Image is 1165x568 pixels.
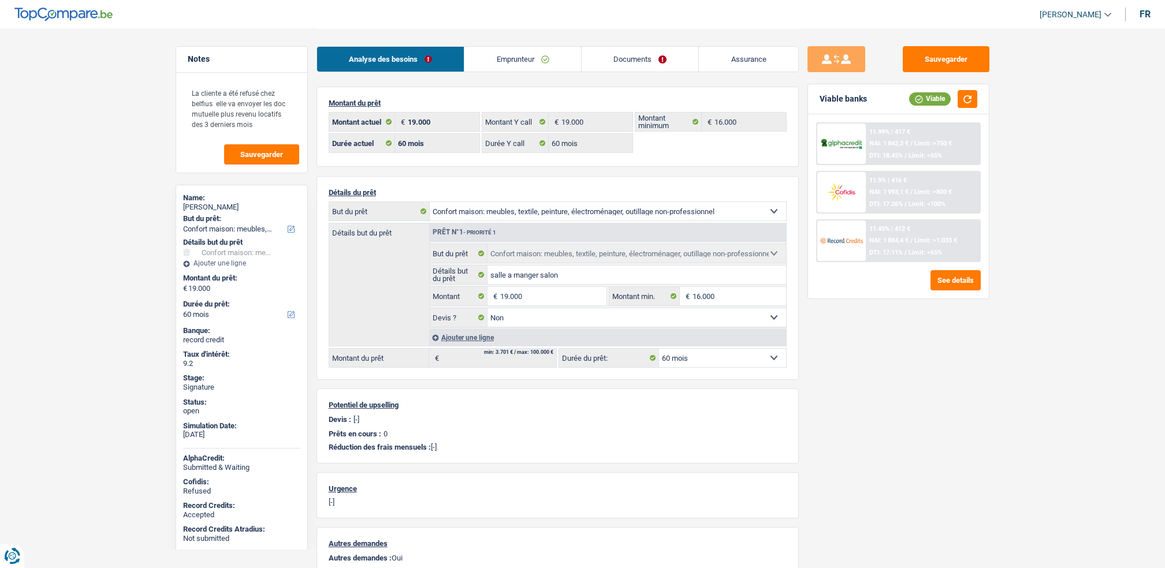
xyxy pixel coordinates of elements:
[183,214,298,223] label: But du prêt:
[820,181,863,203] img: Cofidis
[317,47,464,72] a: Analyse des besoins
[183,487,300,496] div: Refused
[183,463,300,472] div: Submitted & Waiting
[14,8,113,21] img: TopCompare Logo
[702,113,714,131] span: €
[183,326,300,335] div: Banque:
[329,202,430,221] label: But du prêt
[183,477,300,487] div: Cofidis:
[183,274,298,283] label: Montant du prêt:
[1140,9,1151,20] div: fr
[559,349,659,367] label: Durée du prêt:
[329,349,429,367] label: Montant du prêt
[183,300,298,309] label: Durée du prêt:
[430,308,488,327] label: Devis ?
[329,429,381,438] p: Prêts en cours :
[549,113,561,131] span: €
[188,54,296,64] h5: Notes
[183,430,300,439] div: [DATE]
[463,229,496,236] span: - Priorité 1
[905,200,907,208] span: /
[910,188,913,196] span: /
[183,383,300,392] div: Signature
[910,140,913,147] span: /
[329,113,396,131] label: Montant actuel
[329,99,787,107] p: Montant du prêt
[183,534,300,543] div: Not submitted
[869,128,910,136] div: 11.99% | 417 €
[909,249,942,256] span: Limit: <65%
[869,177,907,184] div: 11.9% | 416 €
[183,238,300,247] div: Détails but du prêt
[183,193,300,203] div: Name:
[869,237,909,244] span: NAI: 1 884,4 €
[1030,5,1111,24] a: [PERSON_NAME]
[582,47,699,72] a: Documents
[183,398,300,407] div: Status:
[869,140,909,147] span: NAI: 1 842,3 €
[329,539,787,548] p: Autres demandes
[909,92,951,105] div: Viable
[609,287,680,305] label: Montant min.
[183,454,300,463] div: AlphaCredit:
[183,421,300,431] div: Simulation Date:
[183,501,300,510] div: Record Credits:
[329,401,787,409] p: Potentiel de upselling
[914,188,952,196] span: Limit: >800 €
[183,350,300,359] div: Taux d'intérêt:
[869,152,903,159] span: DTI: 18.45%
[820,94,867,104] div: Viable banks
[869,249,903,256] span: DTI: 17.11%
[482,113,549,131] label: Montant Y call
[183,525,300,534] div: Record Credits Atradius:
[487,287,500,305] span: €
[329,498,787,506] p: [-]
[430,244,488,263] label: But du prêt
[353,415,359,424] p: [-]
[910,237,913,244] span: /
[329,443,431,451] span: Réduction des frais mensuels :
[183,510,300,520] div: Accepted
[914,237,957,244] span: Limit: >1.033 €
[329,223,429,237] label: Détails but du prêt
[183,259,300,267] div: Ajouter une ligne
[183,373,300,383] div: Stage:
[329,134,396,152] label: Durée actuel
[869,225,910,233] div: 11.45% | 412 €
[914,140,952,147] span: Limit: >750 €
[329,554,392,562] span: Autres demandes :
[429,349,442,367] span: €
[183,335,300,345] div: record credit
[329,443,787,451] p: [-]
[329,484,787,493] p: Urgence
[329,188,787,197] p: Détails du prêt
[930,270,981,290] button: See details
[905,249,907,256] span: /
[905,152,907,159] span: /
[820,137,863,151] img: AlphaCredit
[869,188,909,196] span: NAI: 1 993,1 €
[183,406,300,416] div: open
[430,266,488,284] label: Détails but du prêt
[430,229,499,236] div: Prêt n°1
[484,350,553,355] div: min: 3.701 € / max: 100.000 €
[482,134,549,152] label: Durée Y call
[395,113,408,131] span: €
[384,429,388,438] p: 0
[183,359,300,368] div: 9.2
[329,415,351,424] p: Devis :
[464,47,581,72] a: Emprunteur
[224,144,299,165] button: Sauvegarder
[183,203,300,212] div: [PERSON_NAME]
[909,152,942,159] span: Limit: <65%
[183,284,187,293] span: €
[635,113,702,131] label: Montant minimum
[430,287,488,305] label: Montant
[820,230,863,251] img: Record Credits
[329,554,787,562] p: Oui
[240,151,283,158] span: Sauvegarder
[680,287,693,305] span: €
[429,329,786,346] div: Ajouter une ligne
[909,200,946,208] span: Limit: <100%
[903,46,989,72] button: Sauvegarder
